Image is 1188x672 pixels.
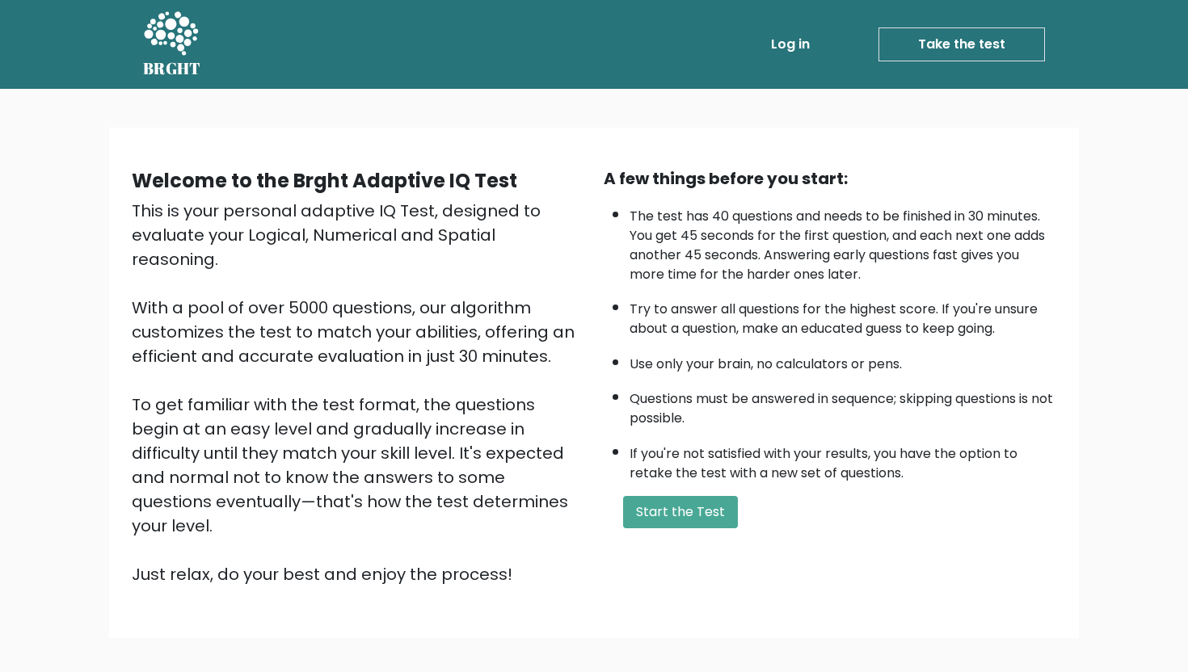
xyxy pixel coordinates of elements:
div: This is your personal adaptive IQ Test, designed to evaluate your Logical, Numerical and Spatial ... [132,199,584,586]
b: Welcome to the Brght Adaptive IQ Test [132,167,517,194]
a: Take the test [878,27,1045,61]
h5: BRGHT [143,59,201,78]
button: Start the Test [623,496,738,528]
li: The test has 40 questions and needs to be finished in 30 minutes. You get 45 seconds for the firs... [630,199,1056,284]
li: Try to answer all questions for the highest score. If you're unsure about a question, make an edu... [630,292,1056,338]
li: If you're not satisfied with your results, you have the option to retake the test with a new set ... [630,436,1056,483]
div: A few things before you start: [604,166,1056,191]
a: Log in [765,28,816,61]
li: Questions must be answered in sequence; skipping questions is not possible. [630,381,1056,428]
a: BRGHT [143,6,201,82]
li: Use only your brain, no calculators or pens. [630,346,1056,374]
